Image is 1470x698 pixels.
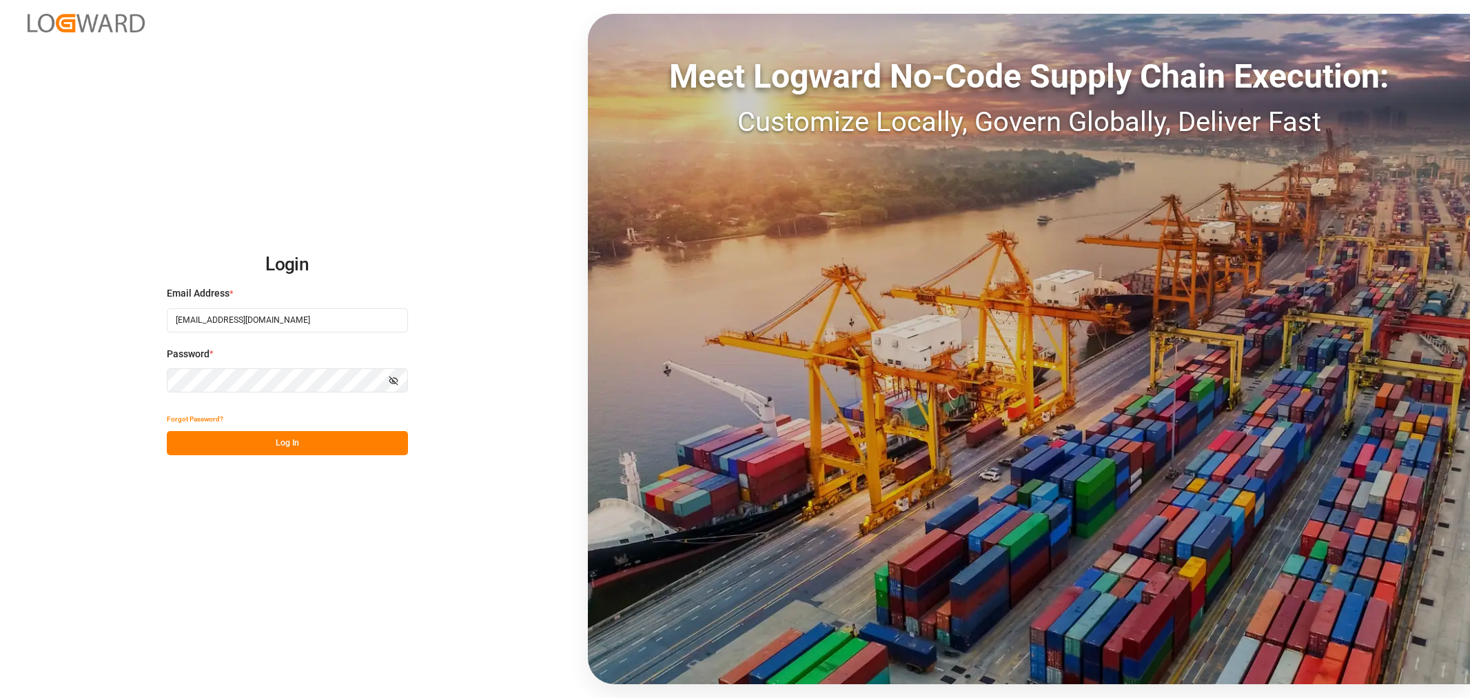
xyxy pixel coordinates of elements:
[167,286,229,301] span: Email Address
[28,14,145,32] img: Logward_new_orange.png
[167,308,408,332] input: Enter your email
[588,52,1470,101] div: Meet Logward No-Code Supply Chain Execution:
[167,431,408,455] button: Log In
[167,243,408,287] h2: Login
[588,101,1470,143] div: Customize Locally, Govern Globally, Deliver Fast
[167,347,210,361] span: Password
[167,407,223,431] button: Forgot Password?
